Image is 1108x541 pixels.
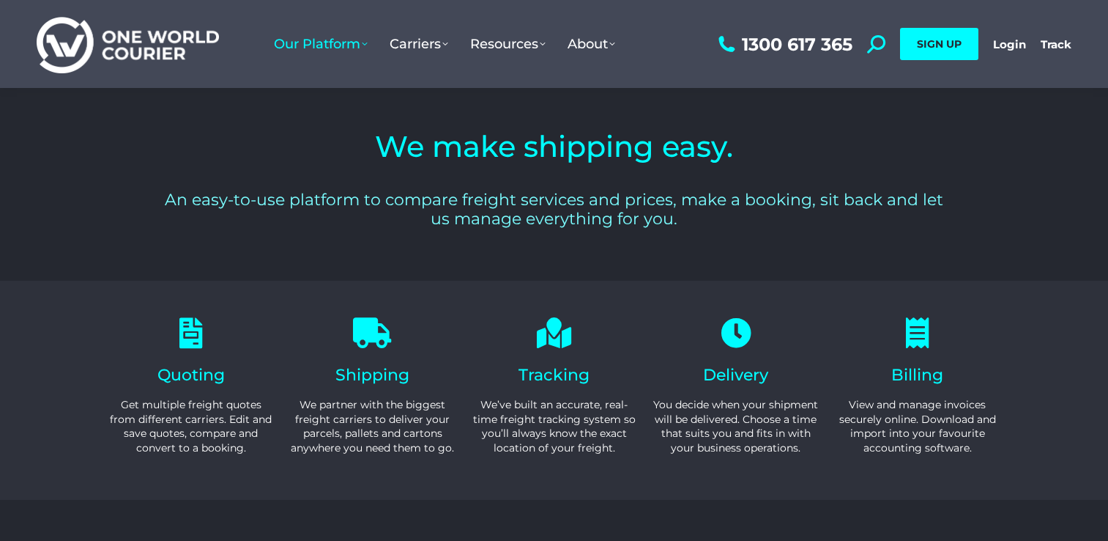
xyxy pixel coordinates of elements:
p: Get multiple freight quotes from different carriers. Edit and save quotes, compare and convert to... [108,398,275,455]
a: 1300 617 365 [715,35,852,54]
h2: An easy-to-use platform to compare freight services and prices, make a booking, sit back and let ... [161,191,948,229]
h2: Billing [834,367,1001,383]
h2: We make shipping easy. [161,132,948,161]
span: Resources [470,36,546,52]
h2: Delivery [652,367,819,383]
img: One World Courier [37,15,219,74]
a: Login [993,37,1026,51]
p: View and manage invoices securely online. Download and import into your favourite accounting soft... [834,398,1001,455]
h2: Tracking [471,367,638,383]
p: We’ve built an accurate, real-time freight tracking system so you’ll always know the exact locati... [471,398,638,455]
a: Carriers [379,21,459,67]
span: About [568,36,615,52]
a: Our Platform [263,21,379,67]
p: You decide when your shipment will be delivered. Choose a time that suits you and fits in with yo... [652,398,819,455]
a: About [557,21,626,67]
span: Carriers [390,36,448,52]
h2: Shipping [289,367,456,383]
p: We partner with the biggest freight carriers to deliver your parcels, pallets and cartons anywher... [289,398,456,455]
span: SIGN UP [917,37,962,51]
a: Track [1041,37,1071,51]
a: Resources [459,21,557,67]
h2: Quoting [108,367,275,383]
a: SIGN UP [900,28,978,60]
span: Our Platform [274,36,368,52]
